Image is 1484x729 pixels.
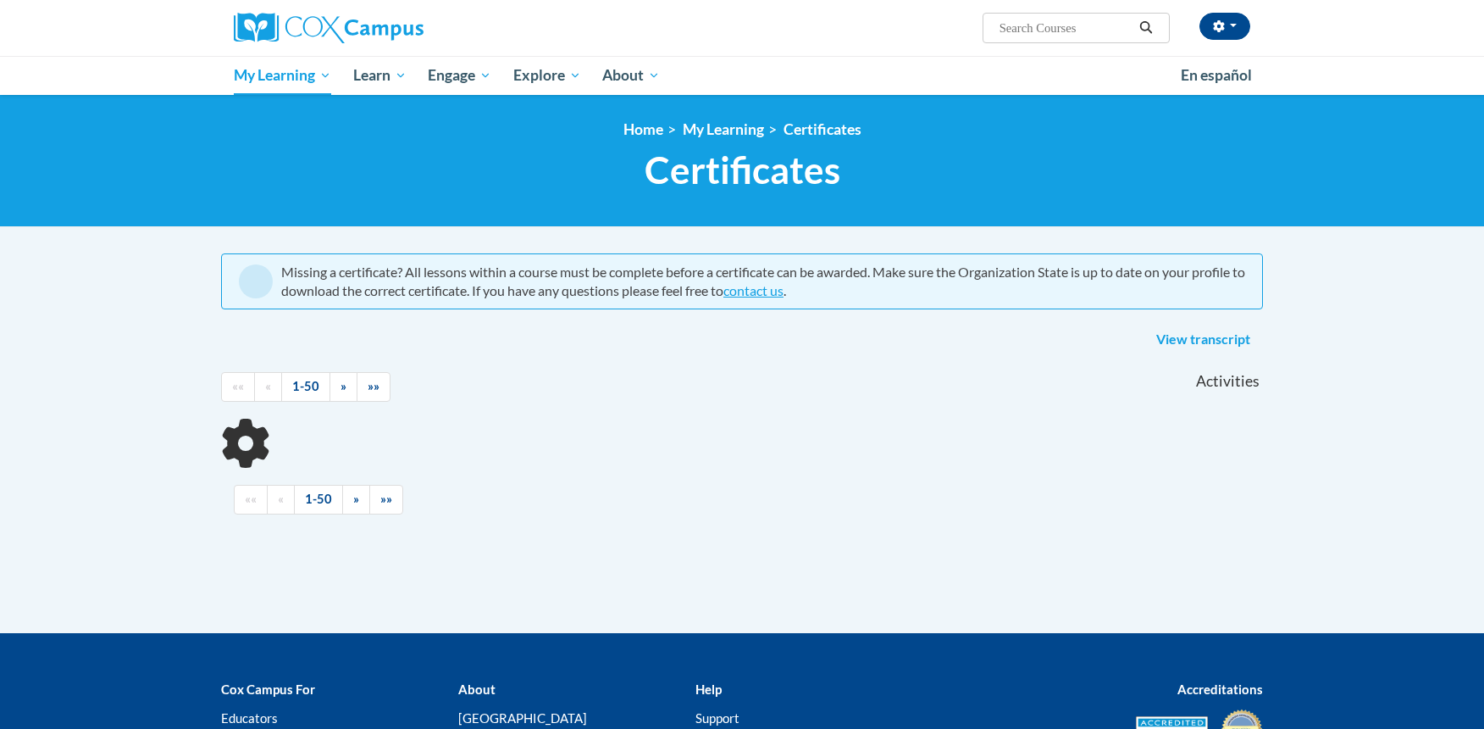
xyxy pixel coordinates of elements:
span: « [265,379,271,393]
a: View transcript [1143,326,1263,353]
b: About [458,682,496,697]
a: Learn [342,56,418,95]
a: My Learning [683,120,764,138]
input: Search Courses [998,18,1133,38]
span: » [353,492,359,506]
a: Next [329,372,357,402]
span: Explore [513,65,581,86]
span: En español [1181,66,1252,84]
a: Previous [267,485,295,515]
a: contact us [723,282,784,298]
span: »» [368,379,379,393]
a: End [357,372,390,402]
a: About [592,56,672,95]
span: Activities [1196,372,1260,391]
a: Support [695,710,739,726]
b: Cox Campus For [221,682,315,697]
a: Begining [234,485,268,515]
div: Missing a certificate? All lessons within a course must be complete before a certificate can be a... [281,263,1245,300]
a: Educators [221,710,278,726]
span: About [602,65,660,86]
span: «« [232,379,244,393]
a: En español [1170,58,1263,93]
button: Account Settings [1199,13,1250,40]
button: Search [1133,18,1159,38]
span: « [278,492,284,506]
span: »» [380,492,392,506]
a: End [369,485,403,515]
a: Home [623,120,663,138]
a: My Learning [223,56,342,95]
a: 1-50 [281,372,330,402]
div: Main menu [208,56,1276,95]
a: [GEOGRAPHIC_DATA] [458,710,587,726]
a: Begining [221,372,255,402]
span: «« [245,492,257,506]
a: Engage [417,56,502,95]
a: Next [342,485,370,515]
span: Certificates [645,147,840,192]
a: Cox Campus [234,13,556,43]
span: My Learning [234,65,331,86]
a: Certificates [784,120,861,138]
a: Explore [502,56,592,95]
img: Cox Campus [234,13,424,43]
b: Accreditations [1177,682,1263,697]
b: Help [695,682,722,697]
a: 1-50 [294,485,343,515]
a: Previous [254,372,282,402]
span: » [341,379,346,393]
span: Engage [428,65,491,86]
span: Learn [353,65,407,86]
